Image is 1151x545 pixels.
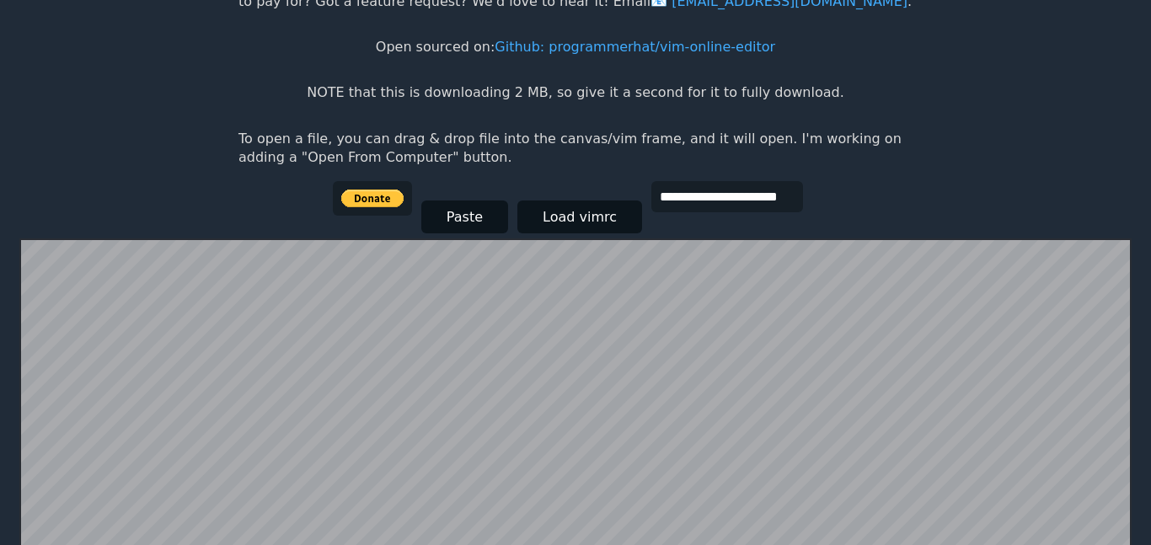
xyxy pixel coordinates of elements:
[376,38,775,56] p: Open sourced on:
[238,130,913,168] p: To open a file, you can drag & drop file into the canvas/vim frame, and it will open. I'm working...
[421,200,508,233] button: Paste
[307,83,843,102] p: NOTE that this is downloading 2 MB, so give it a second for it to fully download.
[495,39,775,55] a: Github: programmerhat/vim-online-editor
[517,200,642,233] button: Load vimrc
